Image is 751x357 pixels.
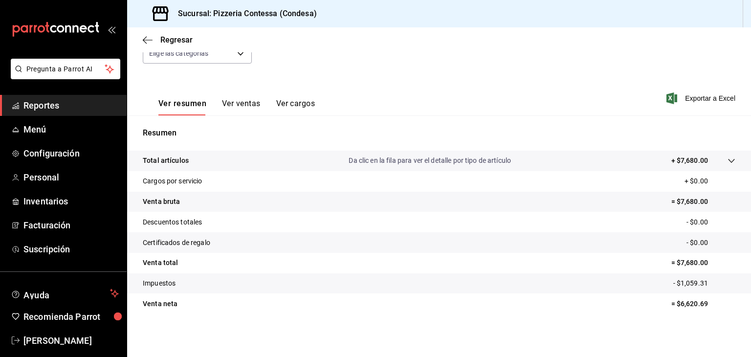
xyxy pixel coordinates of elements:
p: Descuentos totales [143,217,202,227]
span: Recomienda Parrot [23,310,119,323]
p: - $0.00 [686,238,735,248]
p: - $0.00 [686,217,735,227]
span: Ayuda [23,288,106,299]
p: = $7,680.00 [671,197,735,207]
span: Facturación [23,219,119,232]
span: Inventarios [23,195,119,208]
p: Resumen [143,127,735,139]
button: Ver cargos [276,99,315,115]
p: = $7,680.00 [671,258,735,268]
p: + $7,680.00 [671,156,708,166]
p: + $0.00 [685,176,735,186]
button: Pregunta a Parrot AI [11,59,120,79]
p: = $6,620.69 [671,299,735,309]
button: open_drawer_menu [108,25,115,33]
button: Ver ventas [222,99,261,115]
p: Impuestos [143,278,176,289]
span: Configuración [23,147,119,160]
p: Venta neta [143,299,177,309]
span: Menú [23,123,119,136]
p: - $1,059.31 [673,278,735,289]
button: Ver resumen [158,99,206,115]
span: Reportes [23,99,119,112]
div: navigation tabs [158,99,315,115]
p: Venta bruta [143,197,180,207]
h3: Sucursal: Pizzeria Contessa (Condesa) [170,8,317,20]
button: Regresar [143,35,193,45]
p: Certificados de regalo [143,238,210,248]
span: Regresar [160,35,193,45]
span: [PERSON_NAME] [23,334,119,347]
span: Pregunta a Parrot AI [26,64,105,74]
a: Pregunta a Parrot AI [7,71,120,81]
span: Elige las categorías [149,48,209,58]
p: Venta total [143,258,178,268]
p: Da clic en la fila para ver el detalle por tipo de artículo [349,156,511,166]
p: Total artículos [143,156,189,166]
span: Personal [23,171,119,184]
button: Exportar a Excel [668,92,735,104]
span: Suscripción [23,243,119,256]
p: Cargos por servicio [143,176,202,186]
